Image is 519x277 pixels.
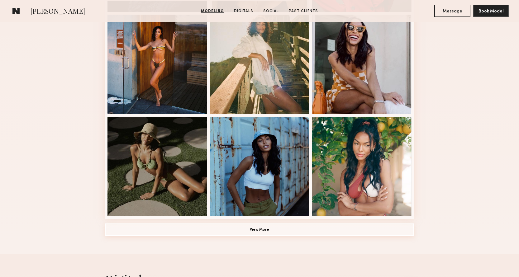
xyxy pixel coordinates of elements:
[30,6,85,17] span: [PERSON_NAME]
[198,8,226,14] a: Modeling
[286,8,321,14] a: Past Clients
[105,223,414,236] button: View More
[261,8,281,14] a: Social
[231,8,256,14] a: Digitals
[473,8,509,13] a: Book Model
[473,5,509,17] button: Book Model
[434,5,470,17] button: Message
